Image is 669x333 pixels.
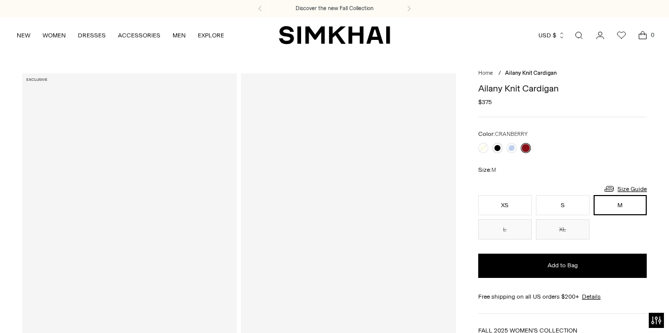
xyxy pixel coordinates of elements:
[43,24,66,46] a: WOMEN
[611,25,632,45] a: Wishlist
[17,24,30,46] a: NEW
[498,69,501,78] div: /
[633,25,653,45] a: Open cart modal
[478,70,493,76] a: Home
[478,84,647,93] h1: Ailany Knit Cardigan
[78,24,106,46] a: DRESSES
[478,195,532,215] button: XS
[548,261,578,270] span: Add to Bag
[478,292,647,301] div: Free shipping on all US orders $200+
[648,30,657,39] span: 0
[569,25,589,45] a: Open search modal
[538,24,565,46] button: USD $
[536,219,590,240] button: XL
[478,254,647,278] button: Add to Bag
[495,131,528,137] span: CRANBERRY
[173,24,186,46] a: MEN
[491,167,496,173] span: M
[478,98,492,107] span: $375
[296,5,373,13] a: Discover the new Fall Collection
[478,219,532,240] button: L
[594,195,647,215] button: M
[478,69,647,78] nav: breadcrumbs
[279,25,390,45] a: SIMKHAI
[198,24,224,46] a: EXPLORE
[478,165,496,175] label: Size:
[505,70,557,76] span: Ailany Knit Cardigan
[603,182,647,195] a: Size Guide
[478,129,528,139] label: Color:
[582,292,601,301] a: Details
[118,24,160,46] a: ACCESSORIES
[590,25,610,45] a: Go to the account page
[536,195,590,215] button: S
